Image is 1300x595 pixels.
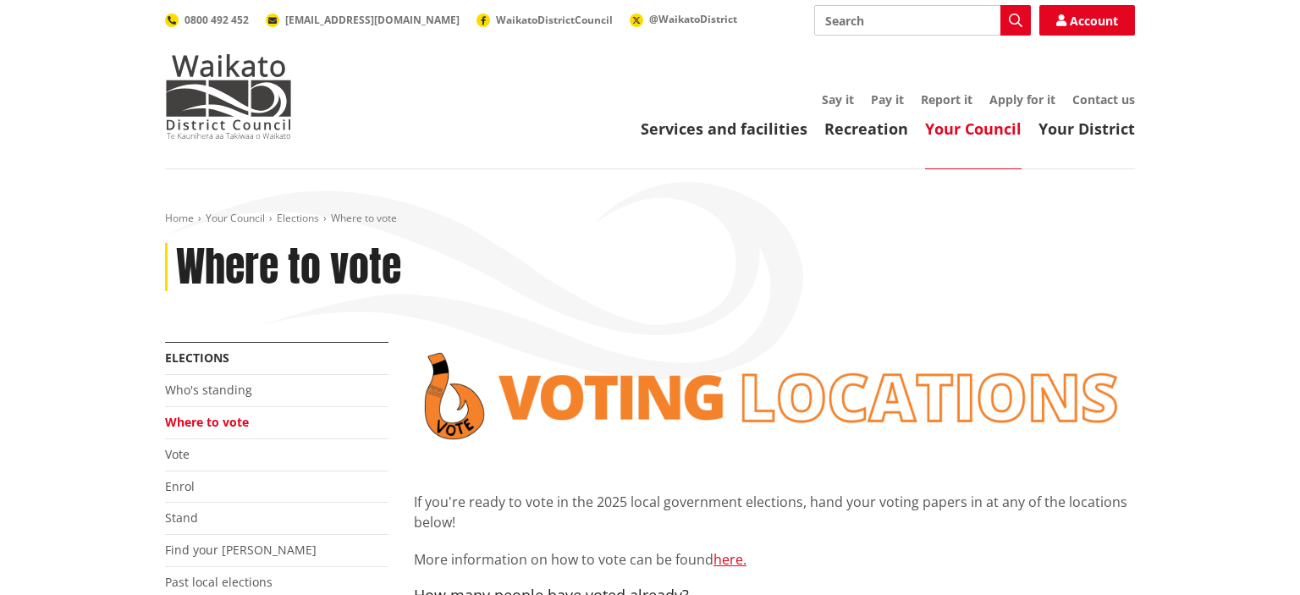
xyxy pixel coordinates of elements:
a: 0800 492 452 [165,13,249,27]
span: Where to vote [331,211,397,225]
a: Your District [1038,118,1135,139]
a: Recreation [824,118,908,139]
a: Pay it [871,91,904,107]
p: If you're ready to vote in the 2025 local government elections, hand your voting papers in at any... [414,492,1135,532]
a: here. [713,550,746,569]
a: Where to vote [165,414,249,430]
nav: breadcrumb [165,212,1135,226]
a: Contact us [1072,91,1135,107]
a: Report it [921,91,972,107]
a: Your Council [206,211,265,225]
a: WaikatoDistrictCouncil [476,13,613,27]
p: More information on how to vote can be found [414,549,1135,570]
a: Apply for it [989,91,1055,107]
a: Enrol [165,478,195,494]
span: 0800 492 452 [185,13,249,27]
a: Elections [165,350,229,366]
h1: Where to vote [176,243,401,292]
img: voting locations banner [414,342,1135,450]
a: Past local elections [165,574,273,590]
span: [EMAIL_ADDRESS][DOMAIN_NAME] [285,13,460,27]
a: Account [1039,5,1135,36]
a: Vote [165,446,190,462]
a: Your Council [925,118,1022,139]
input: Search input [814,5,1031,36]
a: Say it [822,91,854,107]
img: Waikato District Council - Te Kaunihera aa Takiwaa o Waikato [165,54,292,139]
a: @WaikatoDistrict [630,12,737,26]
a: Stand [165,510,198,526]
a: Home [165,211,194,225]
a: Elections [277,211,319,225]
a: Find your [PERSON_NAME] [165,542,317,558]
span: WaikatoDistrictCouncil [496,13,613,27]
a: Who's standing [165,382,252,398]
a: Services and facilities [641,118,807,139]
a: [EMAIL_ADDRESS][DOMAIN_NAME] [266,13,460,27]
span: @WaikatoDistrict [649,12,737,26]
